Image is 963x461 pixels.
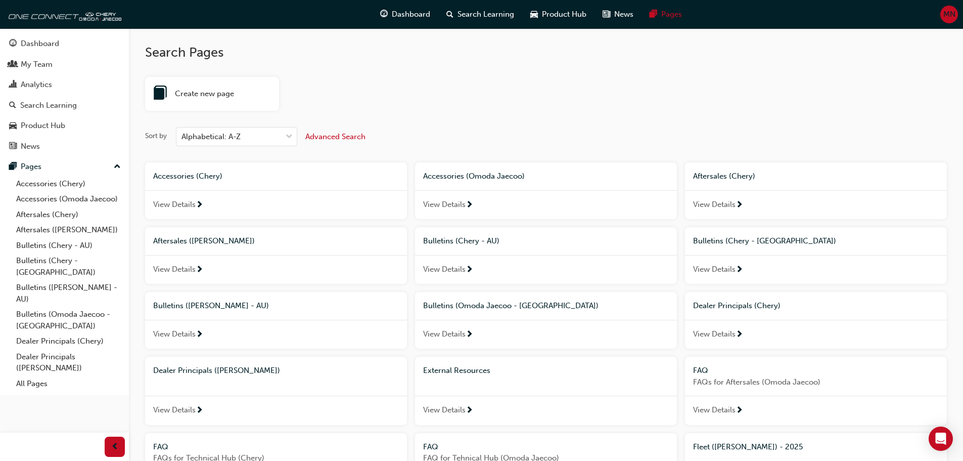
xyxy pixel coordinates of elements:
[20,100,77,111] div: Search Learning
[5,4,121,24] img: oneconnect
[4,32,125,157] button: DashboardMy TeamAnalyticsSearch LearningProduct HubNews
[736,406,743,415] span: next-icon
[693,442,803,451] span: Fleet ([PERSON_NAME]) - 2025
[736,201,743,210] span: next-icon
[423,301,599,310] span: Bulletins (Omoda Jaecoo - [GEOGRAPHIC_DATA])
[693,264,736,275] span: View Details
[9,142,17,151] span: news-icon
[145,131,167,141] div: Sort by
[603,8,610,21] span: news-icon
[153,442,168,451] span: FAQ
[21,59,53,70] div: My Team
[153,172,222,181] span: Accessories (Chery)
[181,131,241,143] div: Alphabetical: A-Z
[641,4,690,25] a: pages-iconPages
[9,39,17,49] span: guage-icon
[12,333,125,349] a: Dealer Principals (Chery)
[12,376,125,392] a: All Pages
[423,199,466,211] span: View Details
[9,101,16,110] span: search-icon
[736,266,743,275] span: next-icon
[9,80,17,90] span: chart-icon
[415,227,677,284] a: Bulletins (Chery - AU)View Details
[4,96,125,115] a: Search Learning
[685,357,947,425] a: FAQFAQs for Aftersales (Omoda Jaecoo)View Details
[466,201,473,210] span: next-icon
[530,8,538,21] span: car-icon
[594,4,641,25] a: news-iconNews
[196,330,203,340] span: next-icon
[943,9,955,20] span: MN
[522,4,594,25] a: car-iconProduct Hub
[4,116,125,135] a: Product Hub
[423,366,490,375] span: External Resources
[145,292,407,349] a: Bulletins ([PERSON_NAME] - AU)View Details
[153,199,196,211] span: View Details
[466,330,473,340] span: next-icon
[446,8,453,21] span: search-icon
[693,366,708,375] span: FAQ
[423,264,466,275] span: View Details
[457,9,514,20] span: Search Learning
[12,307,125,333] a: Bulletins (Omoda Jaecoo - [GEOGRAPHIC_DATA])
[145,357,407,425] a: Dealer Principals ([PERSON_NAME])View Details
[693,199,736,211] span: View Details
[380,8,388,21] span: guage-icon
[940,6,958,23] button: MN
[153,328,196,340] span: View Details
[650,8,657,21] span: pages-icon
[196,201,203,210] span: next-icon
[693,236,836,245] span: Bulletins (Chery - [GEOGRAPHIC_DATA])
[21,161,41,173] div: Pages
[12,176,125,192] a: Accessories (Chery)
[153,87,167,101] span: book-icon
[153,404,196,416] span: View Details
[196,266,203,275] span: next-icon
[153,236,255,245] span: Aftersales ([PERSON_NAME])
[423,328,466,340] span: View Details
[153,301,269,310] span: Bulletins ([PERSON_NAME] - AU)
[111,441,119,453] span: prev-icon
[736,330,743,340] span: next-icon
[145,45,947,61] h2: Search Pages
[4,137,125,156] a: News
[693,328,736,340] span: View Details
[661,9,682,20] span: Pages
[21,79,52,91] div: Analytics
[415,292,677,349] a: Bulletins (Omoda Jaecoo - [GEOGRAPHIC_DATA])View Details
[305,132,365,141] span: Advanced Search
[693,376,939,388] span: FAQs for Aftersales (Omoda Jaecoo)
[685,162,947,219] a: Aftersales (Chery)View Details
[685,227,947,284] a: Bulletins (Chery - [GEOGRAPHIC_DATA])View Details
[9,121,17,131] span: car-icon
[466,406,473,415] span: next-icon
[21,38,59,50] div: Dashboard
[693,301,781,310] span: Dealer Principals (Chery)
[466,266,473,275] span: next-icon
[693,404,736,416] span: View Details
[12,222,125,238] a: Aftersales ([PERSON_NAME])
[423,236,499,245] span: Bulletins (Chery - AU)
[423,172,525,181] span: Accessories (Omoda Jaecoo)
[614,9,633,20] span: News
[286,131,293,144] span: down-icon
[21,120,65,132] div: Product Hub
[196,406,203,415] span: next-icon
[392,9,430,20] span: Dashboard
[114,160,121,174] span: up-icon
[12,253,125,280] a: Bulletins (Chery - [GEOGRAPHIC_DATA])
[929,427,953,451] div: Open Intercom Messenger
[145,77,279,111] a: book-iconCreate new page
[153,366,280,375] span: Dealer Principals ([PERSON_NAME])
[423,442,438,451] span: FAQ
[438,4,522,25] a: search-iconSearch Learning
[9,60,17,69] span: people-icon
[12,238,125,254] a: Bulletins (Chery - AU)
[4,157,125,176] button: Pages
[145,162,407,219] a: Accessories (Chery)View Details
[305,127,365,146] button: Advanced Search
[685,292,947,349] a: Dealer Principals (Chery)View Details
[21,141,40,152] div: News
[423,404,466,416] span: View Details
